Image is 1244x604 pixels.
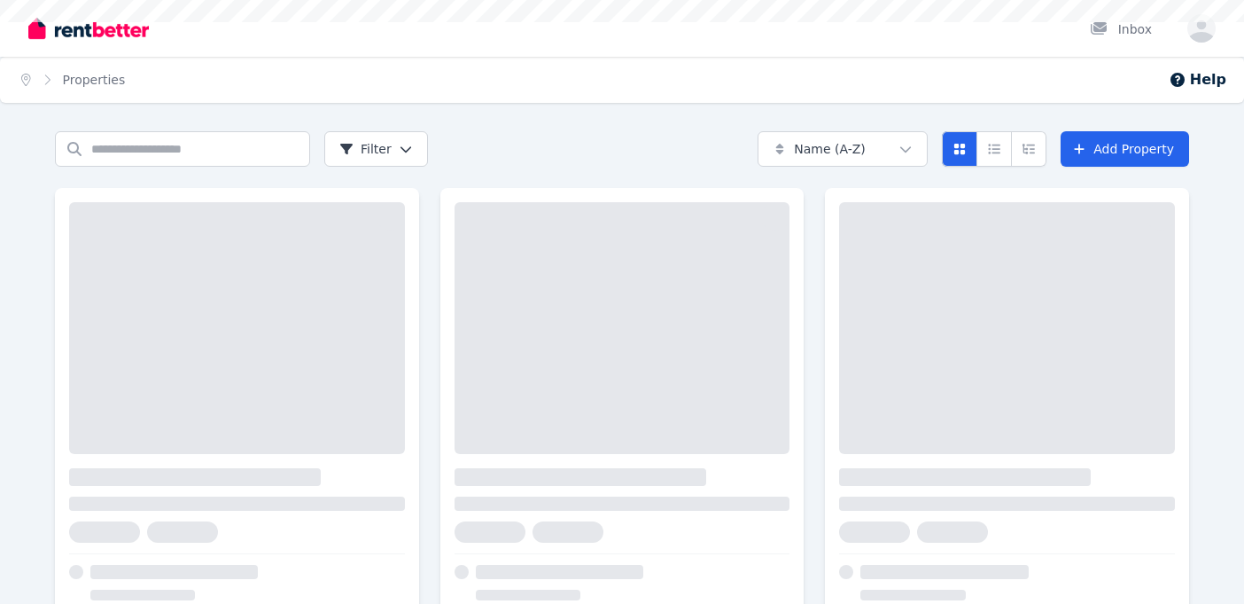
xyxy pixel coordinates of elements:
button: Name (A-Z) [758,131,928,167]
div: Inbox [1090,20,1152,38]
button: Filter [324,131,428,167]
button: Compact list view [976,131,1012,167]
button: Help [1169,69,1226,90]
img: RentBetter [28,15,149,42]
button: Expanded list view [1011,131,1046,167]
span: Name (A-Z) [794,140,866,158]
span: Filter [339,140,392,158]
button: Card view [942,131,977,167]
div: View options [942,131,1046,167]
a: Add Property [1061,131,1189,167]
a: Properties [63,73,126,87]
